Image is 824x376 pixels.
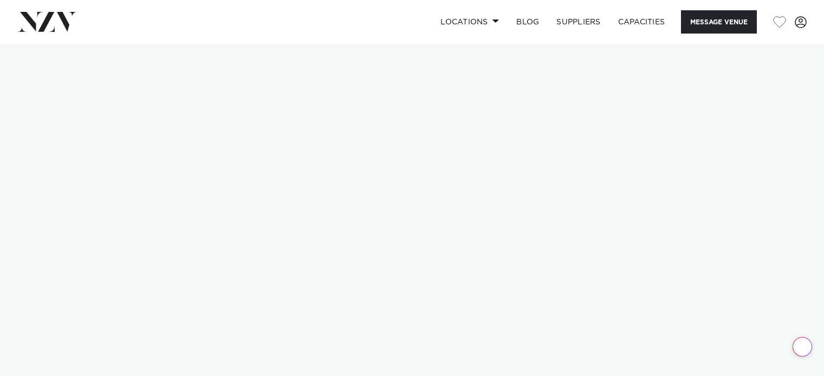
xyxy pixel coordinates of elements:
[508,10,548,34] a: BLOG
[548,10,609,34] a: SUPPLIERS
[609,10,674,34] a: Capacities
[17,12,76,31] img: nzv-logo.png
[681,10,757,34] button: Message Venue
[432,10,508,34] a: Locations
